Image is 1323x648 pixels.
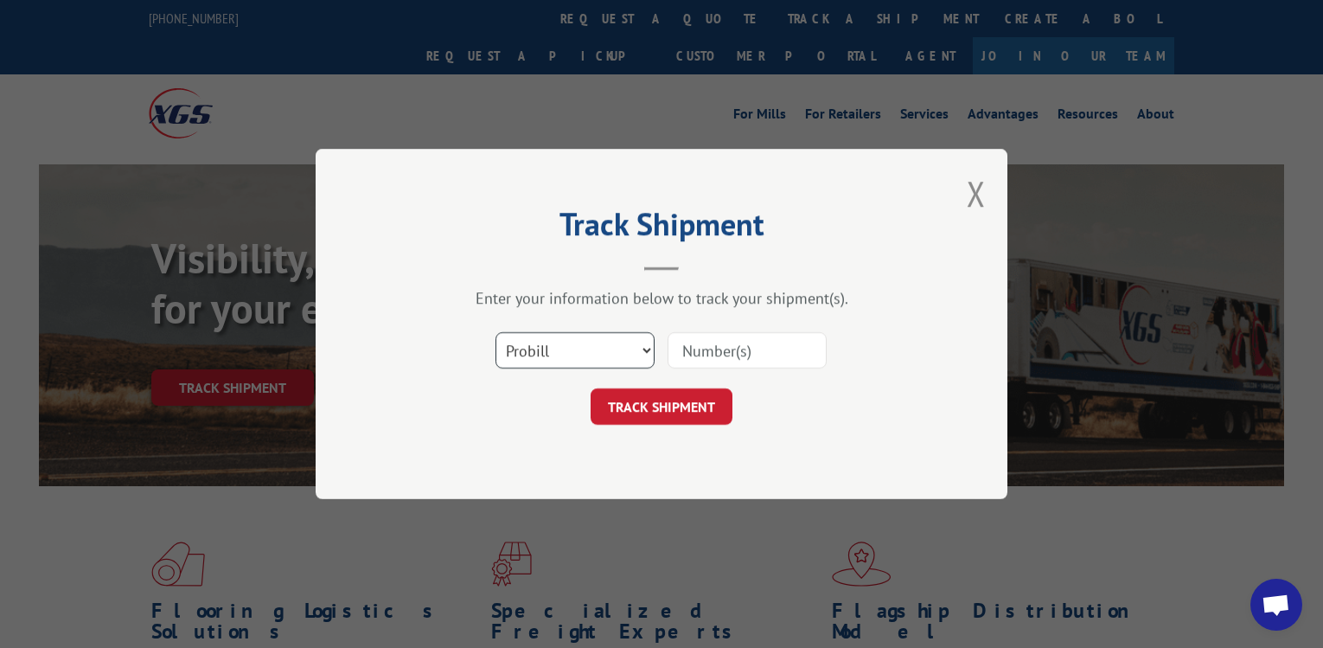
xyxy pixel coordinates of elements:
button: TRACK SHIPMENT [591,388,732,425]
input: Number(s) [668,332,827,369]
a: Open chat [1250,579,1302,631]
div: Enter your information below to track your shipment(s). [402,288,921,308]
button: Close modal [967,170,986,216]
h2: Track Shipment [402,212,921,245]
